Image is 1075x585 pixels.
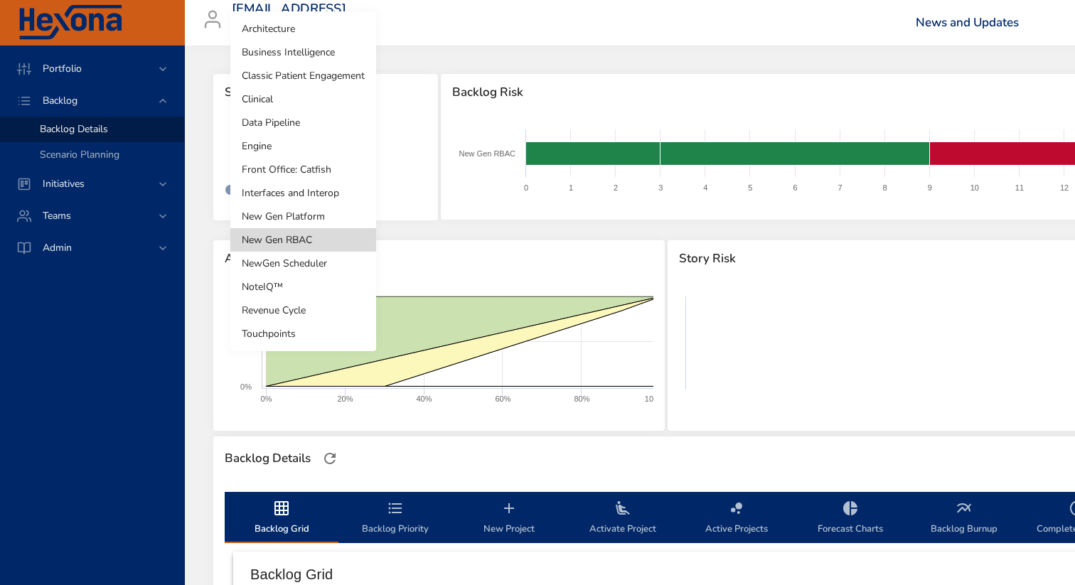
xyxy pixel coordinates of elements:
[230,111,376,134] li: Data Pipeline
[230,252,376,275] li: NewGen Scheduler
[230,275,376,299] li: NoteIQ™
[230,64,376,87] li: Classic Patient Engagement
[230,181,376,205] li: Interfaces and Interop
[230,17,376,41] li: Architecture
[230,158,376,181] li: Front Office: Catfish
[230,205,376,228] li: New Gen Platform
[230,87,376,111] li: Clinical
[230,299,376,322] li: Revenue Cycle
[230,41,376,64] li: Business Intelligence
[230,228,376,252] li: New Gen RBAC
[230,134,376,158] li: Engine
[230,322,376,345] li: Touchpoints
